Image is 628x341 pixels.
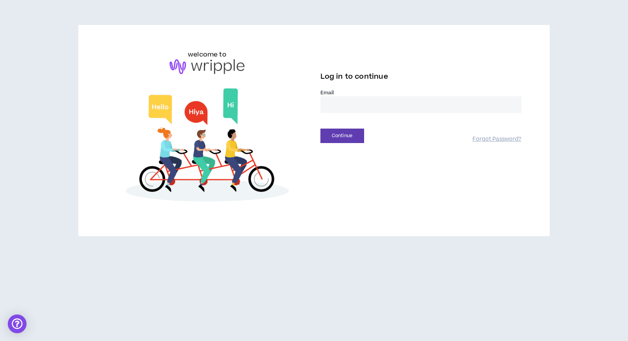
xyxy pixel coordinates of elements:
[320,89,522,96] label: Email
[170,59,244,74] img: logo-brand.png
[106,82,308,212] img: Welcome to Wripple
[320,129,364,143] button: Continue
[188,50,226,59] h6: welcome to
[472,136,521,143] a: Forgot Password?
[320,72,388,81] span: Log in to continue
[8,314,27,333] div: Open Intercom Messenger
